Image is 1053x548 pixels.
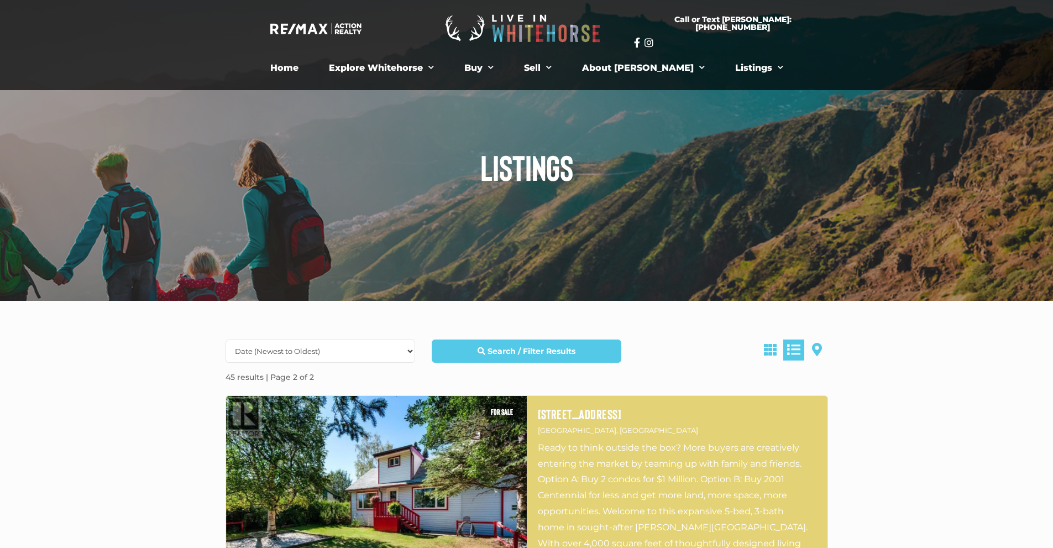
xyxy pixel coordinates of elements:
a: [STREET_ADDRESS] [538,407,816,421]
a: Call or Text [PERSON_NAME]: [PHONE_NUMBER] [634,9,832,38]
a: Explore Whitehorse [321,57,442,79]
span: For sale [485,404,518,420]
a: Search / Filter Results [432,340,621,363]
span: Call or Text [PERSON_NAME]: [PHONE_NUMBER] [647,15,819,31]
a: About [PERSON_NAME] [574,57,713,79]
a: Sell [516,57,560,79]
nav: Menu [223,57,831,79]
a: Home [262,57,307,79]
h1: Listings [217,149,836,185]
a: Listings [727,57,792,79]
a: Buy [456,57,502,79]
strong: Search / Filter Results [488,346,575,356]
strong: 45 results | Page 2 of 2 [226,372,314,382]
p: [GEOGRAPHIC_DATA], [GEOGRAPHIC_DATA] [538,424,816,437]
